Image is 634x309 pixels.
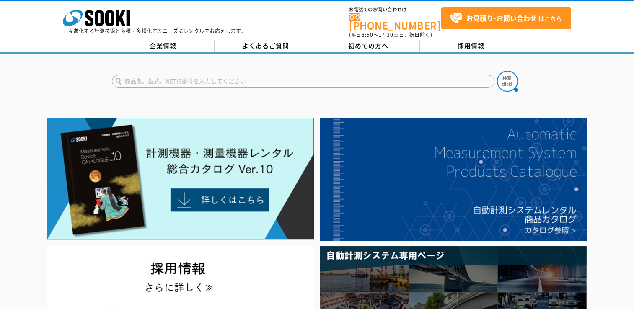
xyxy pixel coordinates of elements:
[63,28,246,33] p: 日々進化する計測技術と多種・多様化するニーズにレンタルでお応えします。
[378,31,393,39] span: 17:30
[349,13,441,30] a: [PHONE_NUMBER]
[497,71,518,92] img: btn_search.png
[420,40,523,52] a: 採用情報
[349,31,432,39] span: (平日 ～ 土日、祝日除く)
[348,41,388,50] span: 初めての方へ
[441,7,571,29] a: お見積り･お問い合わせはこちら
[362,31,373,39] span: 8:50
[349,7,441,12] span: お電話でのお問い合わせは
[466,13,537,23] strong: お見積り･お問い合わせ
[47,118,314,240] img: Catalog Ver10
[215,40,317,52] a: よくあるご質問
[112,40,215,52] a: 企業情報
[317,40,420,52] a: 初めての方へ
[450,12,562,25] span: はこちら
[320,118,587,241] img: 自動計測システムカタログ
[112,75,494,88] input: 商品名、型式、NETIS番号を入力してください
